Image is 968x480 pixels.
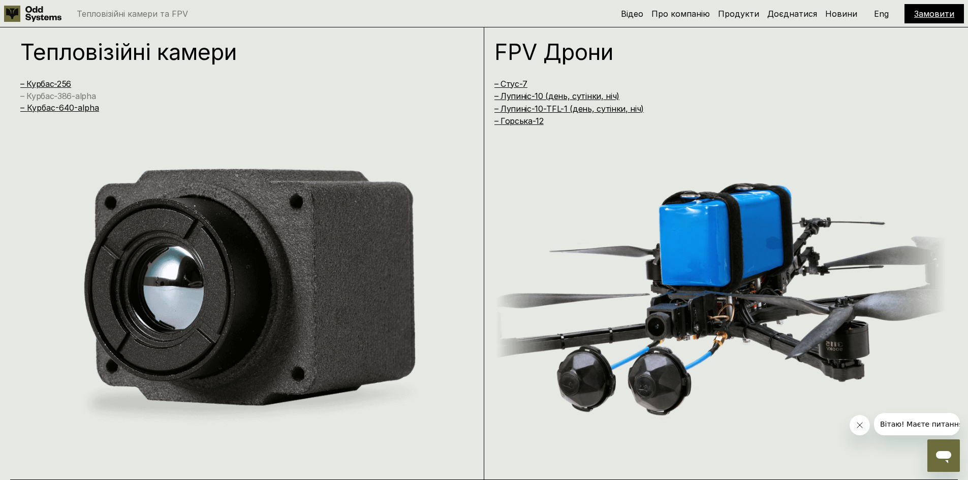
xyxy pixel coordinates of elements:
[20,41,447,63] h1: Тепловізійні камери
[6,7,93,15] span: Вітаю! Маєте питання?
[494,116,544,126] a: – Горська-12
[850,415,870,435] iframe: Закрити повідомлення
[20,103,99,113] a: – Курбас-640-alpha
[874,10,889,18] p: Eng
[20,91,96,101] a: – Курбас-386-alpha
[874,413,960,435] iframe: Повідомлення від компанії
[927,439,960,472] iframe: Кнопка для запуску вікна повідомлень
[494,104,644,114] a: – Лупиніс-10-TFL-1 (день, сутінки, ніч)
[651,9,710,19] a: Про компанію
[767,9,817,19] a: Доєднатися
[494,79,527,89] a: – Стус-7
[494,91,619,101] a: – Лупиніс-10 (день, сутінки, ніч)
[914,9,954,19] a: Замовити
[825,9,857,19] a: Новини
[20,79,71,89] a: – Курбас-256
[718,9,759,19] a: Продукти
[621,9,643,19] a: Відео
[494,41,921,63] h1: FPV Дрони
[77,10,188,18] p: Тепловізійні камери та FPV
